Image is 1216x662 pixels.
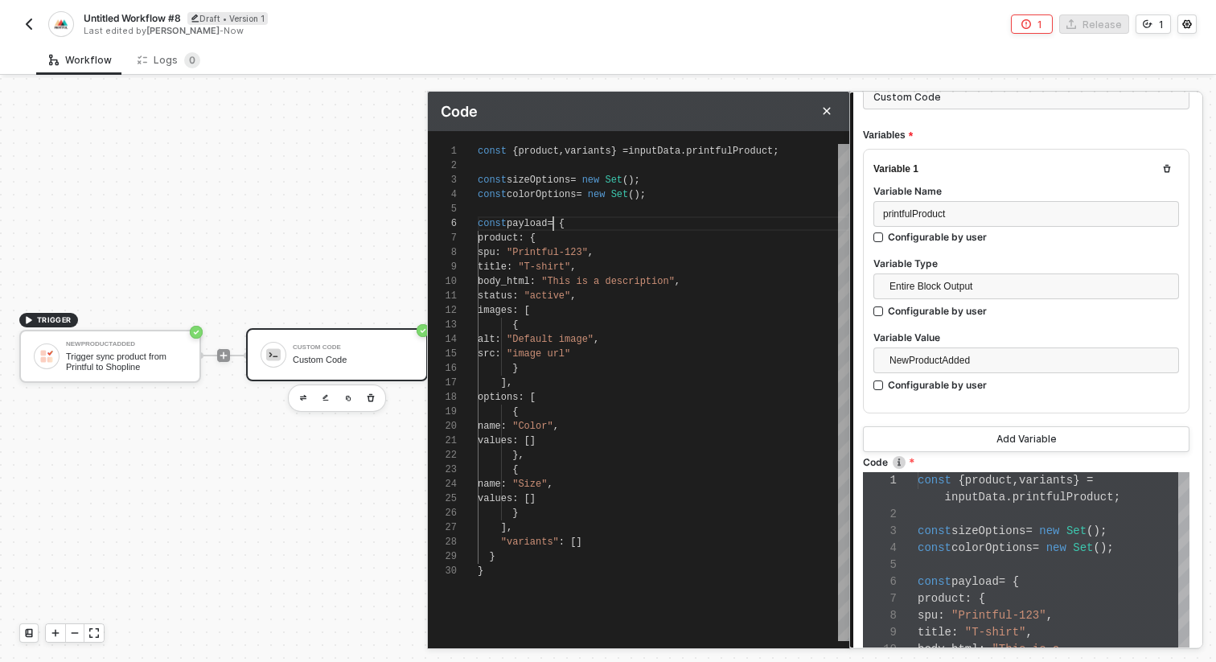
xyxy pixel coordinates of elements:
[428,448,457,463] div: 22
[428,231,457,245] div: 7
[863,540,897,557] div: 4
[512,508,518,519] span: }
[507,218,547,229] span: payload
[588,247,594,258] span: ,
[49,54,112,67] div: Workflow
[489,551,495,562] span: }
[918,592,965,605] span: product
[873,162,918,176] div: Variable 1
[512,319,518,331] span: {
[512,450,524,461] span: },
[570,537,581,548] span: []
[512,146,518,157] span: {
[428,520,457,535] div: 27
[428,144,457,158] div: 1
[979,592,985,605] span: {
[518,392,524,403] span: :
[428,173,457,187] div: 3
[559,537,565,548] span: :
[1073,541,1093,554] span: Set
[958,474,964,487] span: {
[889,348,1169,372] span: NewProductAdded
[1011,14,1053,34] button: 1
[945,491,1006,504] span: inputData
[1094,541,1114,554] span: ();
[1013,575,1019,588] span: {
[428,202,457,216] div: 5
[1066,524,1087,537] span: Set
[428,390,457,405] div: 18
[428,347,457,361] div: 15
[951,626,958,639] span: :
[1019,474,1073,487] span: variants
[1182,19,1192,29] span: icon-settings
[478,218,507,229] span: const
[863,472,897,489] div: 1
[428,245,457,260] div: 8
[19,14,39,34] button: back
[428,376,457,390] div: 17
[428,477,457,491] div: 24
[992,643,1059,656] span: "This is a
[547,479,553,490] span: ,
[524,305,530,316] span: [
[478,421,501,432] span: name
[512,305,518,316] span: :
[428,535,457,549] div: 28
[1087,474,1093,487] span: =
[530,276,536,287] span: :
[507,261,512,273] span: :
[507,348,570,360] span: "image url"
[863,455,1189,469] label: Code
[512,493,518,504] span: :
[428,274,457,289] div: 10
[191,14,199,23] span: icon-edit
[559,146,565,157] span: ,
[501,479,507,490] span: :
[565,146,611,157] span: variants
[999,575,1005,588] span: =
[478,175,507,186] span: const
[1013,491,1114,504] span: printfulProduct
[507,189,576,200] span: colorOptions
[478,276,530,287] span: body_html
[478,493,512,504] span: values
[495,247,501,258] span: :
[428,405,457,419] div: 19
[773,146,778,157] span: ;
[1025,524,1032,537] span: =
[686,146,773,157] span: printfulProduct
[512,435,518,446] span: :
[951,541,1033,554] span: colorOptions
[478,232,518,244] span: product
[530,232,536,244] span: {
[512,421,553,432] span: "Color"
[888,378,987,392] div: Configurable by user
[680,146,686,157] span: .
[1073,474,1079,487] span: }
[628,189,646,200] span: ();
[553,216,554,231] textarea: Editor content;Press Alt+F1 for Accessibility Options.
[863,84,1189,109] input: Enter description
[70,628,80,638] span: icon-minus
[863,523,897,540] div: 3
[428,361,457,376] div: 16
[501,522,512,533] span: ],
[524,493,536,504] span: []
[478,392,518,403] span: options
[1013,474,1019,487] span: ,
[582,175,600,186] span: new
[428,419,457,434] div: 20
[918,575,951,588] span: const
[559,218,565,229] span: {
[863,125,913,146] span: Variables
[570,290,576,302] span: ,
[23,18,35,31] img: back
[553,421,559,432] span: ,
[888,230,987,244] div: Configurable by user
[507,334,594,345] span: "Default image"
[428,491,457,506] div: 25
[588,189,606,200] span: new
[478,479,501,490] span: name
